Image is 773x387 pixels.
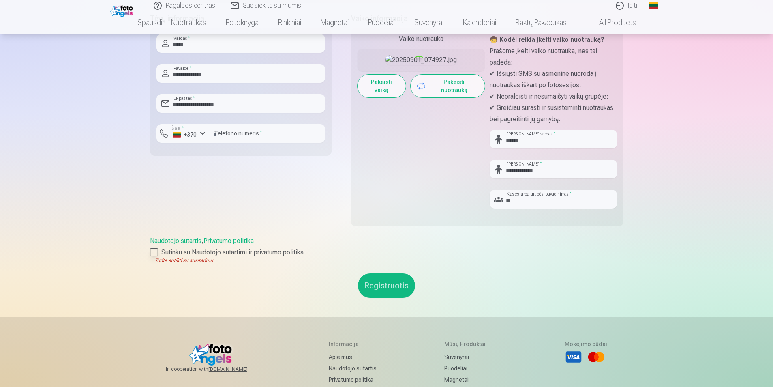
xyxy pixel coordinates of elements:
a: Naudotojo sutartis [150,237,201,245]
button: Pakeisti nuotrauką [411,75,484,97]
a: Puodeliai [444,363,503,374]
a: Privatumo politika [329,374,383,385]
h5: Mokėjimo būdai [565,340,607,348]
a: Magnetai [444,374,503,385]
a: Raktų pakabukas [506,11,576,34]
a: All products [576,11,646,34]
h5: Mūsų produktai [444,340,503,348]
div: +370 [173,131,197,139]
p: ✔ Nepraleisti ir nesumaišyti vaikų grupėje; [490,91,617,102]
strong: 🧒 Kodėl reikia įkelti vaiko nuotrauką? [490,36,604,43]
button: Pakeisti vaiką [358,75,406,97]
a: [DOMAIN_NAME] [208,366,267,372]
a: Suvenyrai [444,351,503,363]
p: Prašome įkelti vaiko nuotrauką, nes tai padeda: [490,45,617,68]
p: ✔ Greičiau surasti ir susisteminti nuotraukas bei pagreitinti jų gamybą. [490,102,617,125]
div: Turite sutikti su susitarimu [150,257,623,264]
h5: Informacija [329,340,383,348]
p: ✔ Išsiųsti SMS su asmenine nuoroda į nuotraukas iškart po fotosesijos; [490,68,617,91]
button: Registruotis [358,273,415,298]
li: Mastercard [587,348,605,366]
a: Kalendoriai [453,11,506,34]
label: Šalis [169,125,186,131]
a: Suvenyrai [405,11,453,34]
a: Fotoknyga [216,11,268,34]
a: Privatumo politika [203,237,254,245]
a: Puodeliai [358,11,405,34]
a: Rinkiniai [268,11,311,34]
span: In cooperation with [166,366,267,372]
img: /fa2 [110,3,135,17]
button: Šalis*+370 [156,124,209,143]
div: , [150,236,623,264]
a: Spausdinti nuotraukas [128,11,216,34]
img: 20250901_074927.jpg [385,55,457,65]
li: Visa [565,348,582,366]
a: Apie mus [329,351,383,363]
a: Magnetai [311,11,358,34]
a: Naudotojo sutartis [329,363,383,374]
label: Sutinku su Naudotojo sutartimi ir privatumo politika [150,247,623,257]
div: Vaiko nuotrauka [358,34,485,44]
